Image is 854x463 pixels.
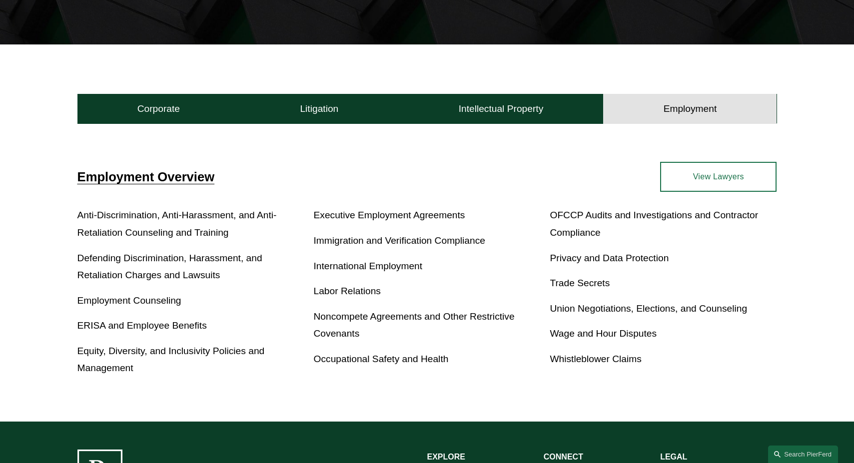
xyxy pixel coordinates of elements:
strong: LEGAL [660,453,687,461]
a: Labor Relations [314,286,381,296]
a: Privacy and Data Protection [550,253,669,263]
h4: Employment [664,103,717,115]
a: Wage and Hour Disputes [550,328,657,339]
a: ERISA and Employee Benefits [77,320,207,331]
a: Trade Secrets [550,278,610,288]
a: OFCCP Audits and Investigations and Contractor Compliance [550,210,758,238]
a: International Employment [314,261,423,271]
a: Whistleblower Claims [550,354,641,364]
a: Anti-Discrimination, Anti-Harassment, and Anti-Retaliation Counseling and Training [77,210,277,238]
a: Noncompete Agreements and Other Restrictive Covenants [314,311,515,339]
strong: EXPLORE [427,453,465,461]
a: Immigration and Verification Compliance [314,235,485,246]
a: Executive Employment Agreements [314,210,465,220]
a: Employment Overview [77,170,215,184]
a: Occupational Safety and Health [314,354,449,364]
h4: Corporate [137,103,180,115]
a: Employment Counseling [77,295,181,306]
h4: Litigation [300,103,338,115]
a: Search this site [768,446,838,463]
a: View Lawyers [660,162,777,192]
strong: CONNECT [544,453,583,461]
h4: Intellectual Property [459,103,544,115]
a: Equity, Diversity, and Inclusivity Policies and Management [77,346,265,374]
a: Defending Discrimination, Harassment, and Retaliation Charges and Lawsuits [77,253,262,281]
a: Union Negotiations, Elections, and Counseling [550,303,747,314]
